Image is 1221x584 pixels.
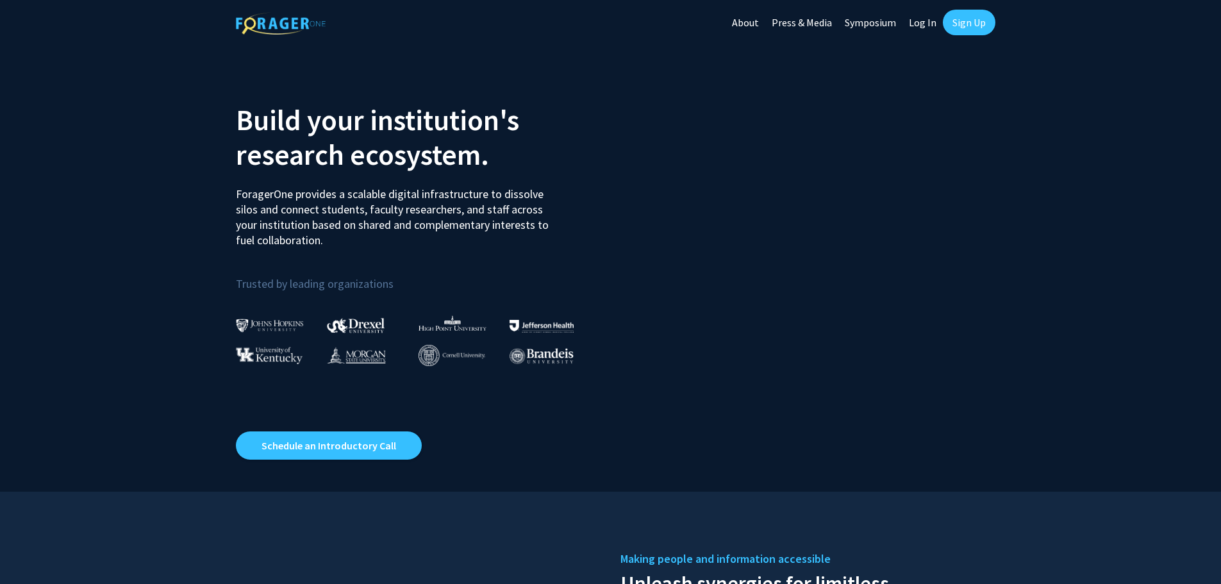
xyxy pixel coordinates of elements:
[419,315,486,331] img: High Point University
[236,319,304,332] img: Johns Hopkins University
[510,348,574,364] img: Brandeis University
[327,318,385,333] img: Drexel University
[236,103,601,172] h2: Build your institution's research ecosystem.
[943,10,995,35] a: Sign Up
[419,345,485,366] img: Cornell University
[236,258,601,294] p: Trusted by leading organizations
[236,431,422,460] a: Opens in a new tab
[236,347,303,364] img: University of Kentucky
[236,177,558,248] p: ForagerOne provides a scalable digital infrastructure to dissolve silos and connect students, fac...
[620,549,986,569] h5: Making people and information accessible
[236,12,326,35] img: ForagerOne Logo
[510,320,574,332] img: Thomas Jefferson University
[327,347,386,363] img: Morgan State University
